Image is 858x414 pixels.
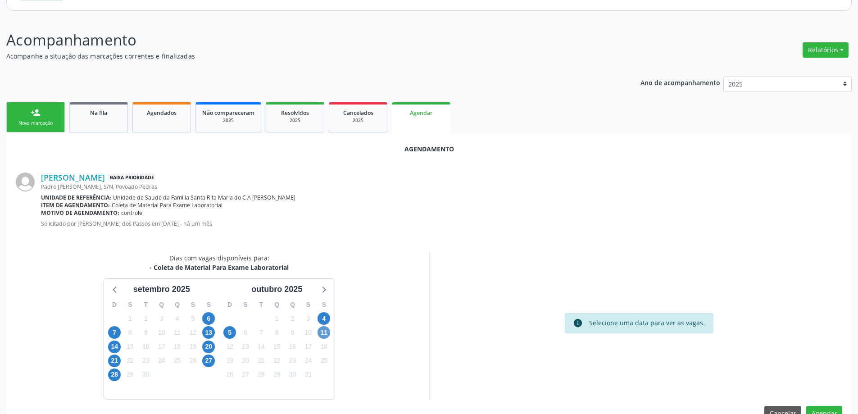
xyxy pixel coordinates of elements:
span: sexta-feira, 19 de setembro de 2025 [186,341,199,353]
p: Solicitado por [PERSON_NAME] dos Passos em [DATE] - há um mês [41,220,842,227]
span: quarta-feira, 24 de setembro de 2025 [155,355,168,367]
span: sexta-feira, 26 de setembro de 2025 [186,355,199,367]
span: Na fila [90,109,107,117]
span: quinta-feira, 30 de outubro de 2025 [286,369,299,381]
span: sexta-feira, 5 de setembro de 2025 [186,312,199,325]
span: terça-feira, 28 de outubro de 2025 [255,369,268,381]
span: sexta-feira, 3 de outubro de 2025 [302,312,314,325]
span: quarta-feira, 1 de outubro de 2025 [271,312,283,325]
span: quinta-feira, 25 de setembro de 2025 [171,355,184,367]
span: domingo, 5 de outubro de 2025 [223,326,236,339]
div: Selecione uma data para ver as vagas. [589,318,705,328]
span: segunda-feira, 20 de outubro de 2025 [239,355,252,367]
span: terça-feira, 23 de setembro de 2025 [140,355,152,367]
span: terça-feira, 7 de outubro de 2025 [255,326,268,339]
span: segunda-feira, 6 de outubro de 2025 [239,326,252,339]
span: quinta-feira, 23 de outubro de 2025 [286,355,299,367]
span: terça-feira, 30 de setembro de 2025 [140,369,152,381]
span: segunda-feira, 13 de outubro de 2025 [239,341,252,353]
span: domingo, 28 de setembro de 2025 [108,369,121,381]
b: Unidade de referência: [41,194,111,201]
span: sábado, 4 de outubro de 2025 [318,312,330,325]
div: 2025 [202,117,254,124]
span: segunda-feira, 1 de setembro de 2025 [124,312,136,325]
span: sábado, 13 de setembro de 2025 [202,326,215,339]
div: S [316,298,332,312]
span: Resolvidos [281,109,309,117]
p: Acompanhe a situação das marcações correntes e finalizadas [6,51,598,61]
span: domingo, 26 de outubro de 2025 [223,369,236,381]
span: Agendados [147,109,177,117]
span: Agendar [410,109,432,117]
span: sexta-feira, 24 de outubro de 2025 [302,355,314,367]
span: Cancelados [343,109,373,117]
div: setembro 2025 [130,283,194,296]
div: S [201,298,217,312]
span: quarta-feira, 10 de setembro de 2025 [155,326,168,339]
span: Coleta de Material Para Exame Laboratorial [112,201,222,209]
div: 2025 [336,117,381,124]
span: quarta-feira, 3 de setembro de 2025 [155,312,168,325]
span: domingo, 12 de outubro de 2025 [223,341,236,353]
span: controle [121,209,142,217]
span: terça-feira, 2 de setembro de 2025 [140,312,152,325]
span: segunda-feira, 29 de setembro de 2025 [124,369,136,381]
button: Relatórios [803,42,849,58]
div: Q [285,298,300,312]
div: Q [154,298,169,312]
span: terça-feira, 16 de setembro de 2025 [140,341,152,353]
i: info [573,318,583,328]
div: person_add [31,108,41,118]
div: D [107,298,123,312]
div: T [138,298,154,312]
div: Nova marcação [13,120,58,127]
span: quinta-feira, 4 de setembro de 2025 [171,312,184,325]
span: sábado, 27 de setembro de 2025 [202,355,215,367]
span: sexta-feira, 17 de outubro de 2025 [302,341,314,353]
div: 2025 [272,117,318,124]
span: domingo, 21 de setembro de 2025 [108,355,121,367]
div: outubro 2025 [248,283,306,296]
div: Dias com vagas disponíveis para: [150,253,289,272]
div: S [123,298,138,312]
div: Padre [PERSON_NAME], S/N, Povoado Pedras [41,183,842,191]
span: sábado, 25 de outubro de 2025 [318,355,330,367]
span: terça-feira, 21 de outubro de 2025 [255,355,268,367]
p: Ano de acompanhamento [640,77,720,88]
span: segunda-feira, 22 de setembro de 2025 [124,355,136,367]
p: Acompanhamento [6,29,598,51]
span: sexta-feira, 12 de setembro de 2025 [186,326,199,339]
div: T [253,298,269,312]
span: domingo, 19 de outubro de 2025 [223,355,236,367]
div: S [185,298,201,312]
span: Baixa Prioridade [108,173,156,182]
span: quinta-feira, 11 de setembro de 2025 [171,326,184,339]
div: Agendamento [16,144,842,154]
div: Q [269,298,285,312]
span: sexta-feira, 31 de outubro de 2025 [302,369,314,381]
a: [PERSON_NAME] [41,173,105,182]
span: quarta-feira, 15 de outubro de 2025 [271,341,283,353]
div: S [238,298,254,312]
div: - Coleta de Material Para Exame Laboratorial [150,263,289,272]
span: sábado, 18 de outubro de 2025 [318,341,330,353]
span: sábado, 6 de setembro de 2025 [202,312,215,325]
b: Motivo de agendamento: [41,209,119,217]
span: quinta-feira, 9 de outubro de 2025 [286,326,299,339]
span: sexta-feira, 10 de outubro de 2025 [302,326,314,339]
span: segunda-feira, 8 de setembro de 2025 [124,326,136,339]
div: D [222,298,238,312]
span: terça-feira, 14 de outubro de 2025 [255,341,268,353]
span: quinta-feira, 18 de setembro de 2025 [171,341,184,353]
span: quinta-feira, 16 de outubro de 2025 [286,341,299,353]
span: segunda-feira, 15 de setembro de 2025 [124,341,136,353]
span: quarta-feira, 29 de outubro de 2025 [271,369,283,381]
span: quarta-feira, 17 de setembro de 2025 [155,341,168,353]
b: Item de agendamento: [41,201,110,209]
span: quinta-feira, 2 de outubro de 2025 [286,312,299,325]
span: Unidade de Saude da Familia Santa Rita Maria do C A [PERSON_NAME] [113,194,295,201]
span: Não compareceram [202,109,254,117]
div: S [300,298,316,312]
span: domingo, 14 de setembro de 2025 [108,341,121,353]
span: sábado, 20 de setembro de 2025 [202,341,215,353]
